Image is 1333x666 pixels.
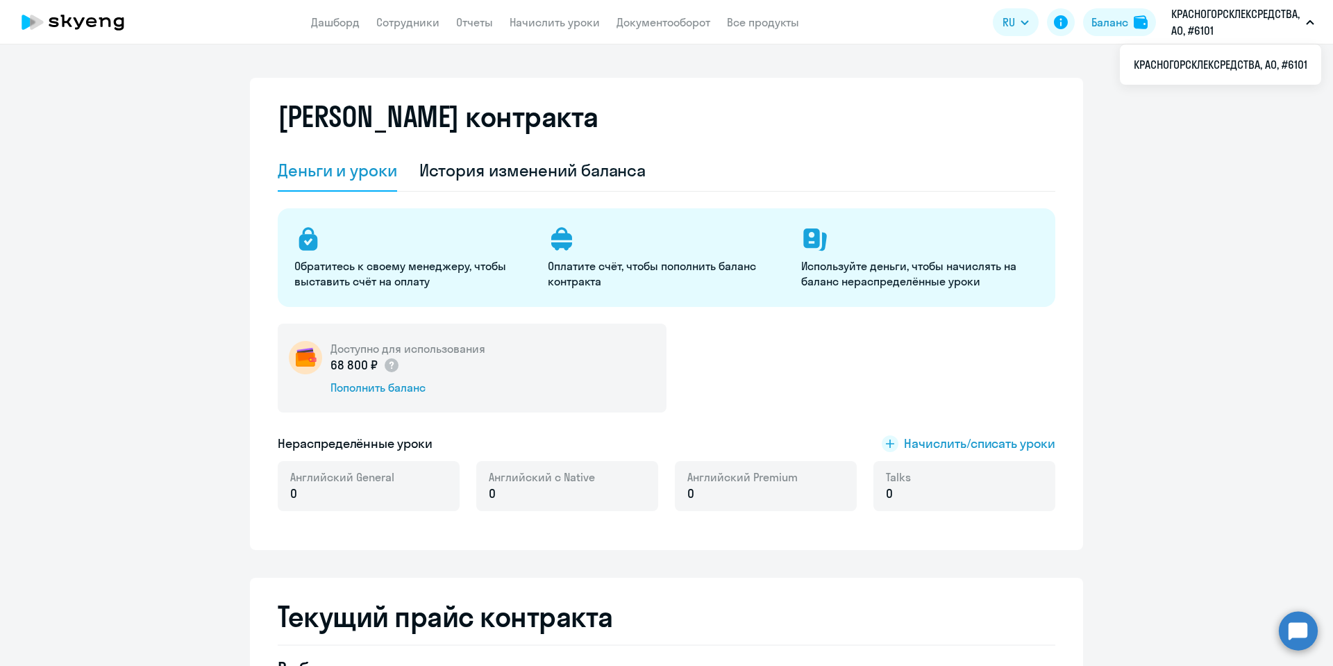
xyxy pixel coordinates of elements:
a: Начислить уроки [510,15,600,29]
button: КРАСНОГОРСКЛЕКСРЕДСТВА, АО, #6101 [1164,6,1321,39]
span: 0 [290,485,297,503]
p: Обратитесь к своему менеджеру, чтобы выставить счёт на оплату [294,258,531,289]
a: Сотрудники [376,15,439,29]
span: Английский с Native [489,469,595,485]
span: Английский General [290,469,394,485]
div: Пополнить баланс [330,380,485,395]
div: Баланс [1091,14,1128,31]
a: Все продукты [727,15,799,29]
h5: Нераспределённые уроки [278,435,433,453]
img: balance [1134,15,1148,29]
button: Балансbalance [1083,8,1156,36]
button: RU [993,8,1039,36]
span: 0 [489,485,496,503]
span: 0 [687,485,694,503]
img: wallet-circle.png [289,341,322,374]
a: Дашборд [311,15,360,29]
p: 68 800 ₽ [330,356,400,374]
h2: [PERSON_NAME] контракта [278,100,598,133]
div: История изменений баланса [419,159,646,181]
ul: RU [1120,44,1321,85]
h2: Текущий прайс контракта [278,600,1055,633]
span: Английский Premium [687,469,798,485]
h5: Доступно для использования [330,341,485,356]
a: Отчеты [456,15,493,29]
span: Talks [886,469,911,485]
span: Начислить/списать уроки [904,435,1055,453]
p: Оплатите счёт, чтобы пополнить баланс контракта [548,258,785,289]
div: Деньги и уроки [278,159,397,181]
p: Используйте деньги, чтобы начислять на баланс нераспределённые уроки [801,258,1038,289]
span: RU [1003,14,1015,31]
span: 0 [886,485,893,503]
p: КРАСНОГОРСКЛЕКСРЕДСТВА, АО, #6101 [1171,6,1300,39]
a: Документооборот [617,15,710,29]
